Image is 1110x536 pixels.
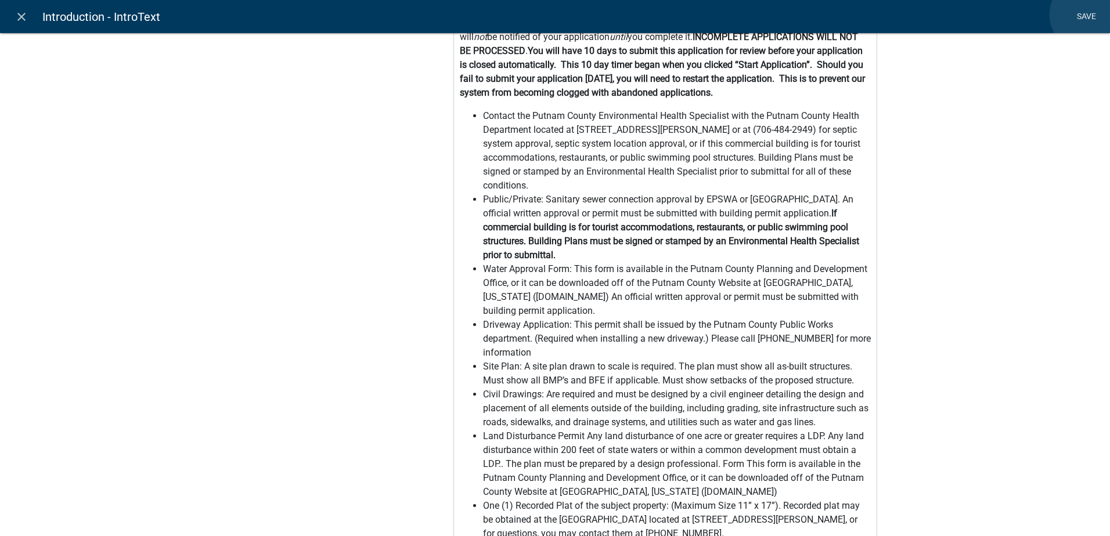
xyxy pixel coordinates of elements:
span: Civil Drawings: Are required and must be designed by a civil engineer detailing the design and pl... [483,387,871,429]
p: You will use this online application to complete the Permit Application. Putnam County staff will... [460,16,871,100]
i: until [610,31,628,42]
strong: You will have 10 days to submit this application for review before your application is closed aut... [460,45,865,98]
span: Introduction - IntroText [42,5,160,28]
i: not [474,31,487,42]
strong: INCOMPLETE APPLICATIONS WILL NOT BE PROCESSED [460,31,858,56]
span: Water Approval Form: This form is available in the Putnam County Planning and Development Office,... [483,262,871,318]
span: Site Plan: A site plan drawn to scale is required. The plan must show all as-built structures. Mu... [483,360,871,387]
span: Driveway Application: This permit shall be issued by the Putnam County Public Works department. (... [483,318,871,360]
a: Save [1072,6,1101,28]
strong: If commercial building is for tourist accommodations, restaurants, or public swimming pool struct... [483,208,859,260]
span: Land Disturbance Permit Any land disturbance of one acre or greater requires a LDP. Any land dist... [483,429,871,499]
span: Public/Private: Sanitary sewer connection approval by EPSWA or [GEOGRAPHIC_DATA]. An official wri... [483,193,871,262]
i: close [15,10,28,24]
span: Contact the Putnam County Environmental Health Specialist with the Putnam County Health Departmen... [483,109,871,193]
